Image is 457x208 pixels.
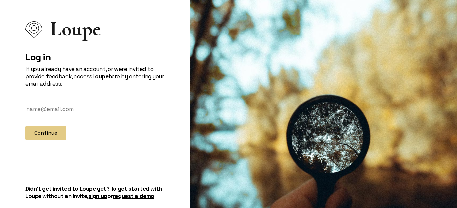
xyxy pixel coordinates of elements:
[25,126,66,140] button: Continue
[25,65,165,87] p: If you already have an account, or were invited to provide feedback, access here by entering your...
[25,51,165,63] h2: Log in
[89,192,107,200] a: sign up
[25,103,115,115] input: Email Address
[50,25,101,33] span: Loupe
[113,192,154,200] a: request a demo
[25,21,42,38] img: Loupe Logo
[92,73,109,80] strong: Loupe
